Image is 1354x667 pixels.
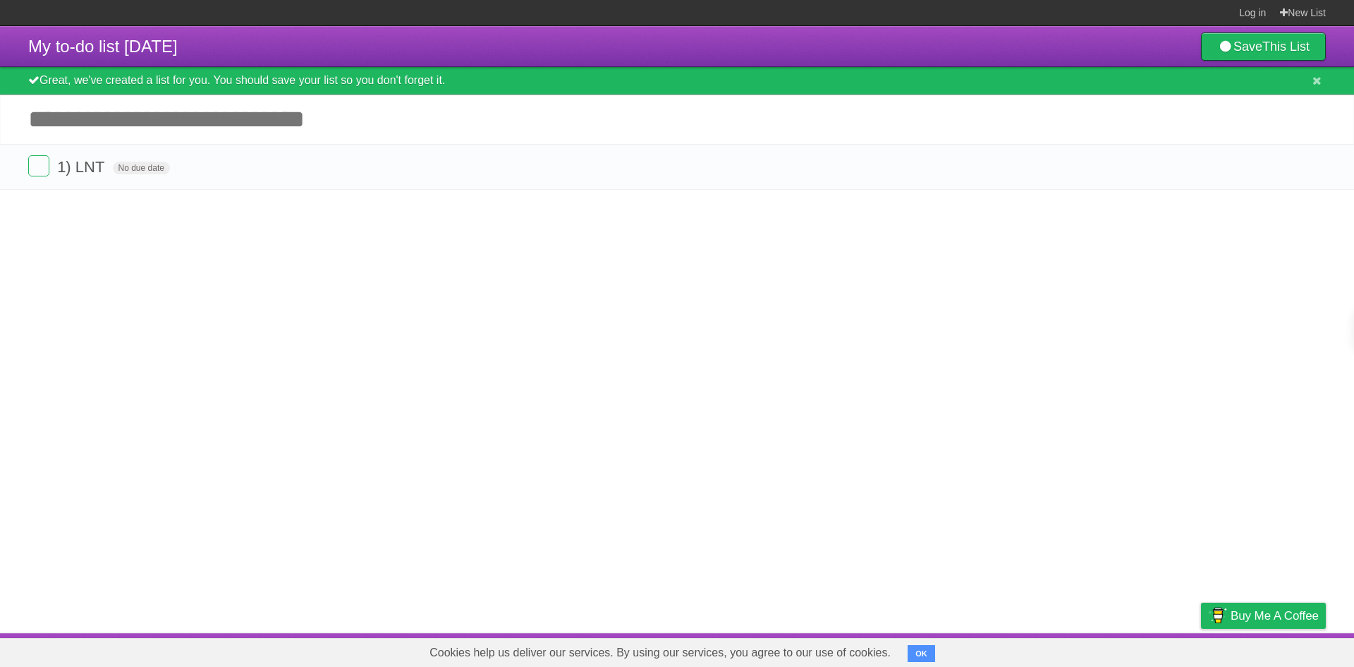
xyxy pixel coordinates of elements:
img: Buy me a coffee [1208,603,1227,627]
label: Done [28,155,49,176]
span: No due date [113,162,170,174]
span: Buy me a coffee [1231,603,1319,628]
a: Terms [1135,637,1166,663]
span: 1) LNT [57,158,108,176]
button: OK [908,645,935,662]
a: Developers [1060,637,1117,663]
a: Privacy [1183,637,1219,663]
span: Cookies help us deliver our services. By using our services, you agree to our use of cookies. [415,639,905,667]
a: SaveThis List [1201,32,1326,61]
b: This List [1262,40,1310,54]
a: Buy me a coffee [1201,603,1326,629]
a: Suggest a feature [1237,637,1326,663]
span: My to-do list [DATE] [28,37,178,56]
a: About [1013,637,1043,663]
